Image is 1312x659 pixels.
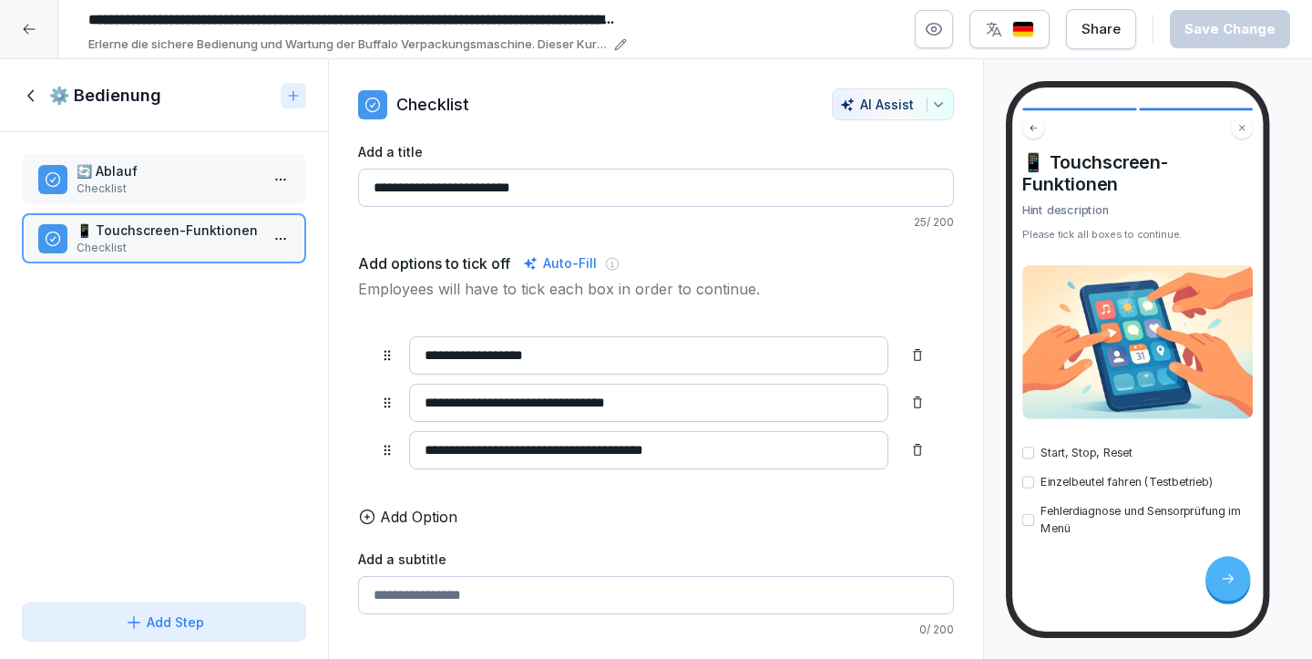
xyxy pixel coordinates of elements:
[1012,21,1034,38] img: de.svg
[840,97,946,112] div: AI Assist
[380,506,457,528] p: Add Option
[396,92,469,117] p: Checklist
[358,622,954,638] p: 0 / 200
[77,180,259,197] p: Checklist
[22,213,306,263] div: 📱 Touchscreen-FunktionenChecklist
[22,154,306,204] div: 🔄 AblaufChecklist
[1170,10,1290,48] button: Save Change
[1040,503,1253,536] p: Fehlerdiagnose und Sensorprüfung im Menü
[77,221,259,240] p: 📱 Touchscreen-Funktionen
[1040,444,1133,460] p: Start, Stop, Reset
[125,613,204,632] div: Add Step
[49,85,161,107] h1: ⚙️ Bedienung
[519,252,600,274] div: Auto-Fill
[77,161,259,180] p: 🔄 Ablauf
[1022,227,1253,242] div: Please tick all boxes to continue.
[1022,202,1253,219] p: Hint description
[88,36,609,54] p: Erlerne die sichere Bedienung und Wartung der Buffalo Verpackungsmaschine. Dieser Kurs deckt Sich...
[1040,474,1214,490] p: Einzelbeutel fahren (Testbetrieb)
[832,88,954,120] button: AI Assist
[22,602,306,642] button: Add Step
[358,278,954,300] p: Employees will have to tick each box in order to continue.
[1081,19,1121,39] div: Share
[77,240,259,256] p: Checklist
[1022,151,1253,195] h4: 📱 Touchscreen-Funktionen
[1022,265,1253,419] img: e0hbdej39u654uhmsw1bq4dp.png
[358,252,510,274] h5: Add options to tick off
[1066,9,1136,49] button: Share
[1184,19,1276,39] div: Save Change
[358,214,954,231] p: 25 / 200
[358,142,954,161] label: Add a title
[358,550,954,569] label: Add a subtitle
